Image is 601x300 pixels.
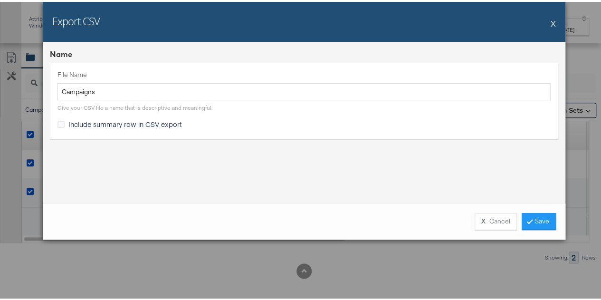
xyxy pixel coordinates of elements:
[551,12,556,31] button: X
[50,47,558,58] div: Name
[52,12,100,26] h2: Export CSV
[57,68,551,77] label: File Name
[522,211,556,228] a: Save
[481,215,486,224] strong: X
[57,102,212,110] div: Give your CSV file a name that is descriptive and meaningful.
[68,117,182,127] span: Include summary row in CSV export
[475,211,517,228] button: XCancel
